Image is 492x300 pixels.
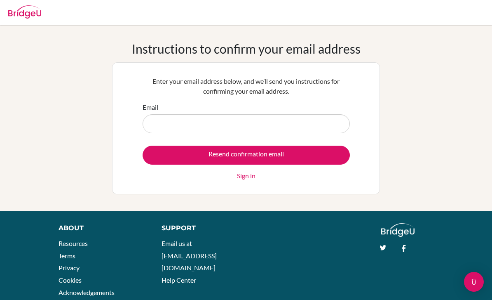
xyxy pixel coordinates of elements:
[59,276,82,284] a: Cookies
[237,171,255,181] a: Sign in
[59,264,80,272] a: Privacy
[381,223,415,237] img: logo_white@2x-f4f0deed5e89b7ecb1c2cc34c3e3d731f90f0f143d5ea2071677605dd97b5244.png
[132,41,361,56] h1: Instructions to confirm your email address
[143,76,350,96] p: Enter your email address below, and we’ll send you instructions for confirming your email address.
[162,239,217,272] a: Email us at [EMAIL_ADDRESS][DOMAIN_NAME]
[464,272,484,292] div: Open Intercom Messenger
[143,102,158,112] label: Email
[59,252,75,260] a: Terms
[59,288,115,296] a: Acknowledgements
[59,239,88,247] a: Resources
[8,5,41,19] img: Bridge-U
[162,223,238,233] div: Support
[162,276,196,284] a: Help Center
[143,146,350,165] input: Resend confirmation email
[59,223,143,233] div: About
